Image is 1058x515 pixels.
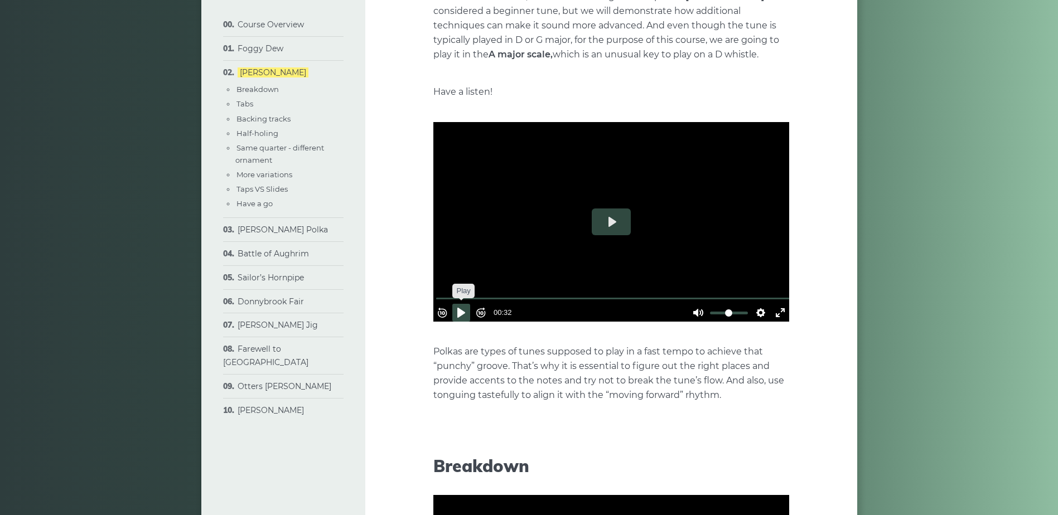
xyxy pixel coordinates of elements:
[235,143,324,164] a: Same quarter - different ornament
[238,381,331,391] a: Otters [PERSON_NAME]
[433,85,789,99] p: Have a listen!
[238,43,283,54] a: Foggy Dew
[238,67,308,77] a: [PERSON_NAME]
[236,199,273,208] a: Have a go
[433,344,789,402] p: Polkas are types of tunes supposed to play in a fast tempo to achieve that “punchy” groove. That’...
[238,249,309,259] a: Battle of Aughrim
[238,273,304,283] a: Sailor’s Hornpipe
[236,114,291,123] a: Backing tracks
[238,320,318,330] a: [PERSON_NAME] Jig
[489,49,553,60] strong: A major scale,
[238,20,304,30] a: Course Overview
[223,344,308,367] a: Farewell to [GEOGRAPHIC_DATA]
[238,405,304,415] a: [PERSON_NAME]
[238,225,328,235] a: [PERSON_NAME] Polka
[236,129,278,138] a: Half-holing
[236,99,253,108] a: Tabs
[236,170,292,179] a: More variations
[238,297,304,307] a: Donnybrook Fair
[433,456,789,476] h2: Breakdown
[236,184,288,193] a: Taps VS Slides
[236,85,279,94] a: Breakdown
